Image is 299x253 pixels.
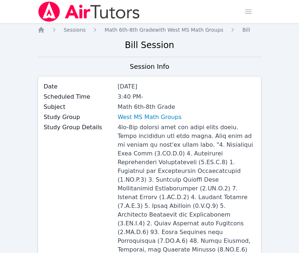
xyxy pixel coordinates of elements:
[118,103,256,111] div: Math 6th-8th Grade
[44,113,113,122] label: Study Group
[38,39,262,51] h2: Bill Session
[118,82,256,91] div: [DATE]
[38,1,141,22] img: Air Tutors
[105,26,223,33] a: Math 6th-8th Gradewith West MS Math Groups
[44,123,113,132] label: Study Group Details
[64,26,86,33] a: Sessions
[118,113,182,122] a: West MS Math Groups
[44,103,113,111] label: Subject
[242,27,250,33] span: Bill
[105,27,223,33] span: Math 6th-8th Grade with West MS Math Groups
[44,92,113,101] label: Scheduled Time
[242,26,250,33] a: Bill
[38,26,262,33] nav: Breadcrumb
[64,27,86,33] span: Sessions
[44,82,113,91] label: Date
[118,92,256,101] div: 3:40 PM -
[130,62,169,72] h3: Session Info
